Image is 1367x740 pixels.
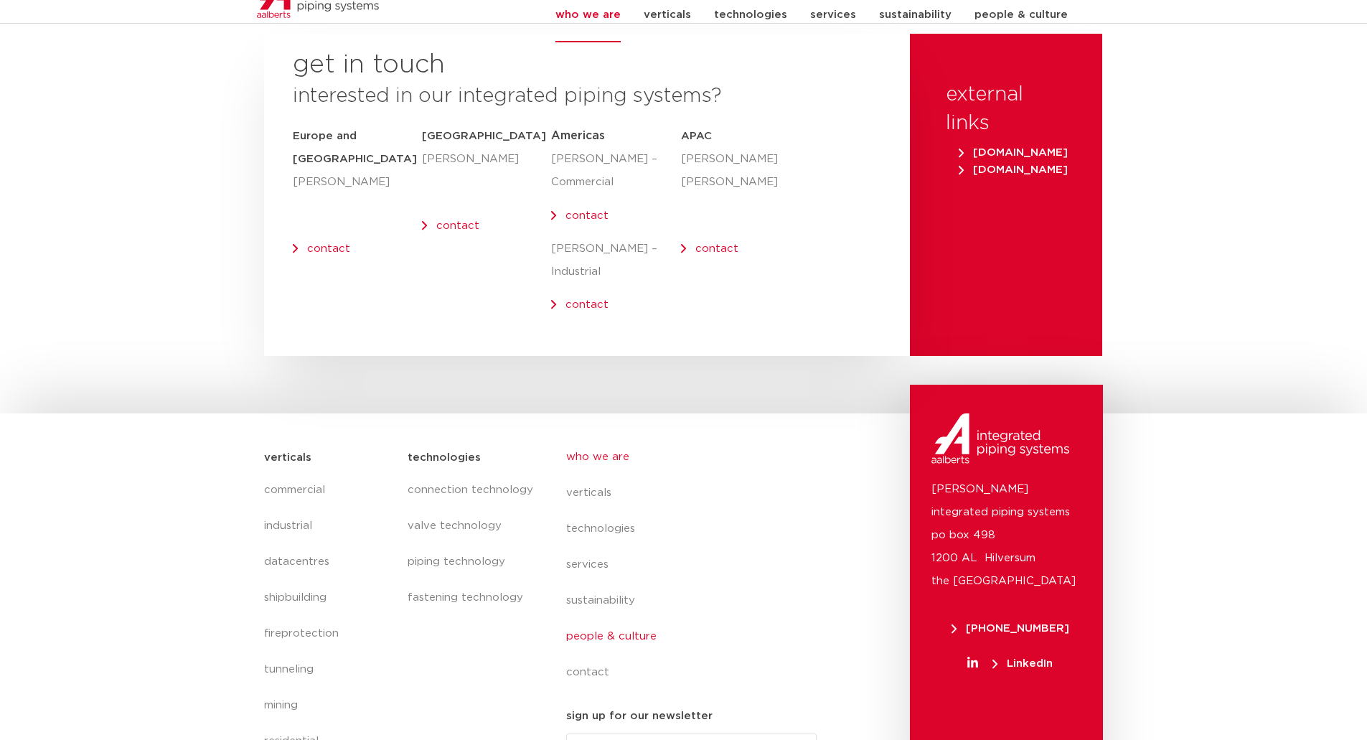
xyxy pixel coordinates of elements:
[946,80,1066,138] h3: external links
[264,580,394,616] a: shipbuilding
[408,472,537,508] a: connection technology
[566,511,829,547] a: technologies
[952,623,1069,634] span: [PHONE_NUMBER]
[566,475,829,511] a: verticals
[264,544,394,580] a: datacentres
[408,580,537,616] a: fastening technology
[566,583,829,619] a: sustainability
[551,148,680,194] p: [PERSON_NAME] – Commercial
[422,148,551,171] p: [PERSON_NAME]
[264,508,394,544] a: industrial
[566,705,713,728] h5: sign up for our newsletter
[953,147,1074,158] a: [DOMAIN_NAME]
[264,472,394,508] a: commercial
[931,478,1081,593] p: [PERSON_NAME] integrated piping systems po box 498 1200 AL Hilversum the [GEOGRAPHIC_DATA]
[566,547,829,583] a: services
[408,544,537,580] a: piping technology
[264,446,311,469] h5: verticals
[566,655,829,690] a: contact
[408,508,537,544] a: valve technology
[436,220,479,231] a: contact
[953,164,1074,175] a: [DOMAIN_NAME]
[992,658,1053,669] span: LinkedIn
[681,125,759,148] h5: APAC
[565,299,609,310] a: contact
[293,82,881,111] h3: interested in our integrated piping systems?
[264,616,394,652] a: fireprotection
[681,148,759,194] p: [PERSON_NAME] [PERSON_NAME]
[959,147,1068,158] span: [DOMAIN_NAME]
[565,210,609,221] a: contact
[566,619,829,655] a: people & culture
[307,243,350,254] a: contact
[931,658,1089,669] a: LinkedIn
[293,48,445,83] h2: get in touch
[551,130,605,141] span: Americas
[408,472,537,616] nav: Menu
[695,243,738,254] a: contact
[264,688,394,723] a: mining
[422,125,551,148] h5: [GEOGRAPHIC_DATA]
[551,238,680,284] p: [PERSON_NAME] – Industrial
[959,164,1068,175] span: [DOMAIN_NAME]
[264,652,394,688] a: tunneling
[408,446,481,469] h5: technologies
[566,439,829,690] nav: Menu
[293,131,417,164] strong: Europe and [GEOGRAPHIC_DATA]
[293,171,422,194] p: [PERSON_NAME]
[931,623,1089,634] a: [PHONE_NUMBER]
[566,439,829,475] a: who we are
